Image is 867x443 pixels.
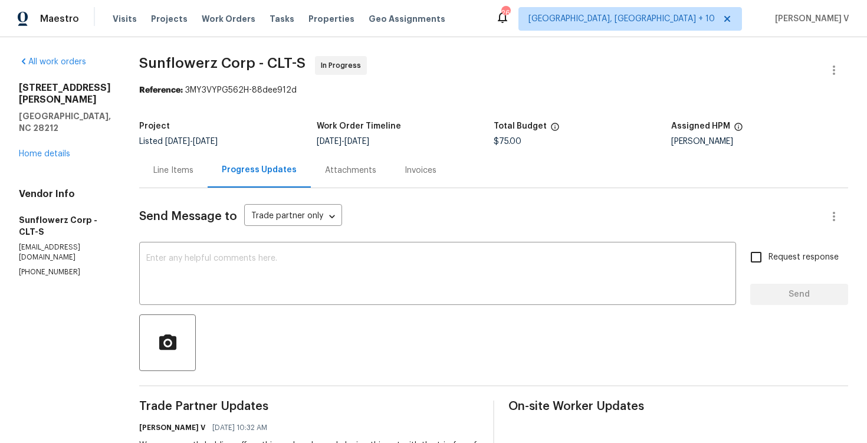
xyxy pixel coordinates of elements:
[671,122,730,130] h5: Assigned HPM
[202,13,255,25] span: Work Orders
[113,13,137,25] span: Visits
[222,164,297,176] div: Progress Updates
[19,58,86,66] a: All work orders
[770,13,849,25] span: [PERSON_NAME] V
[212,422,267,434] span: [DATE] 10:32 AM
[308,13,354,25] span: Properties
[139,56,306,70] span: Sunflowerz Corp - CLT-S
[40,13,79,25] span: Maestro
[153,165,193,176] div: Line Items
[139,401,479,412] span: Trade Partner Updates
[494,137,521,146] span: $75.00
[151,13,188,25] span: Projects
[317,137,341,146] span: [DATE]
[317,137,369,146] span: -
[734,122,743,137] span: The hpm assigned to this work order.
[508,401,848,412] span: On-site Worker Updates
[494,122,547,130] h5: Total Budget
[19,267,111,277] p: [PHONE_NUMBER]
[369,13,445,25] span: Geo Assignments
[244,207,342,227] div: Trade partner only
[139,422,205,434] h6: [PERSON_NAME] V
[19,242,111,262] p: [EMAIL_ADDRESS][DOMAIN_NAME]
[405,165,436,176] div: Invoices
[139,122,170,130] h5: Project
[165,137,190,146] span: [DATE]
[550,122,560,137] span: The total cost of line items that have been proposed by Opendoor. This sum includes line items th...
[325,165,376,176] div: Attachments
[19,82,111,106] h2: [STREET_ADDRESS][PERSON_NAME]
[19,150,70,158] a: Home details
[270,15,294,23] span: Tasks
[139,137,218,146] span: Listed
[19,188,111,200] h4: Vendor Info
[19,110,111,134] h5: [GEOGRAPHIC_DATA], NC 28212
[139,84,848,96] div: 3MY3VYPG562H-88dee912d
[528,13,715,25] span: [GEOGRAPHIC_DATA], [GEOGRAPHIC_DATA] + 10
[139,211,237,222] span: Send Message to
[139,86,183,94] b: Reference:
[671,137,849,146] div: [PERSON_NAME]
[501,7,510,19] div: 262
[321,60,366,71] span: In Progress
[165,137,218,146] span: -
[769,251,839,264] span: Request response
[19,214,111,238] h5: Sunflowerz Corp - CLT-S
[344,137,369,146] span: [DATE]
[193,137,218,146] span: [DATE]
[317,122,401,130] h5: Work Order Timeline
